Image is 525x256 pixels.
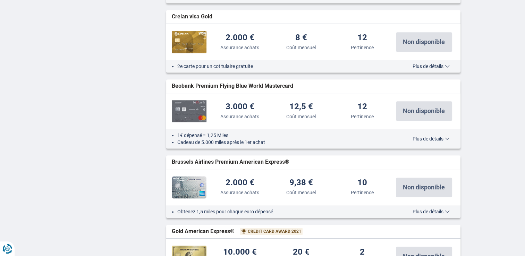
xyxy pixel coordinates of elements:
[172,31,206,53] img: Crelan
[407,209,455,214] button: Plus de détails
[172,176,206,198] img: American Express
[177,208,391,215] li: Obtenez 1,5 miles pour chaque euro dépensé
[226,102,254,112] div: 3.000 €
[172,228,235,236] span: Gold American Express®
[403,39,445,45] span: Non disponible
[286,113,316,120] div: Coût mensuel
[172,82,293,90] span: Beobank Premium Flying Blue World Mastercard
[286,189,316,196] div: Coût mensuel
[413,136,450,141] span: Plus de détails
[177,63,391,70] li: 2e carte pour un cotitulaire gratuite
[177,139,391,146] li: Cadeau de 5.000 miles après le 1er achat
[413,209,450,214] span: Plus de détails
[295,33,307,43] div: 8 €
[407,63,455,69] button: Plus de détails
[357,102,367,112] div: 12
[407,136,455,142] button: Plus de détails
[226,33,254,43] div: 2.000 €
[289,102,313,112] div: 12,5 €
[403,184,445,190] span: Non disponible
[172,100,206,122] img: Beobank
[403,108,445,114] span: Non disponible
[242,229,301,234] a: Credit Card Award 2021
[226,178,254,188] div: 2.000 €
[357,178,367,188] div: 10
[396,178,452,197] button: Non disponible
[351,113,374,120] div: Pertinence
[396,32,452,52] button: Non disponible
[172,158,289,166] span: Brussels Airlines Premium American Express®
[220,44,259,51] div: Assurance achats
[286,44,316,51] div: Coût mensuel
[357,33,367,43] div: 12
[177,132,391,139] li: 1€ dépensé = 1,25 Miles
[351,189,374,196] div: Pertinence
[172,13,212,21] span: Crelan visa Gold
[413,64,450,69] span: Plus de détails
[351,44,374,51] div: Pertinence
[220,113,259,120] div: Assurance achats
[396,101,452,121] button: Non disponible
[220,189,259,196] div: Assurance achats
[289,178,313,188] div: 9,38 €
